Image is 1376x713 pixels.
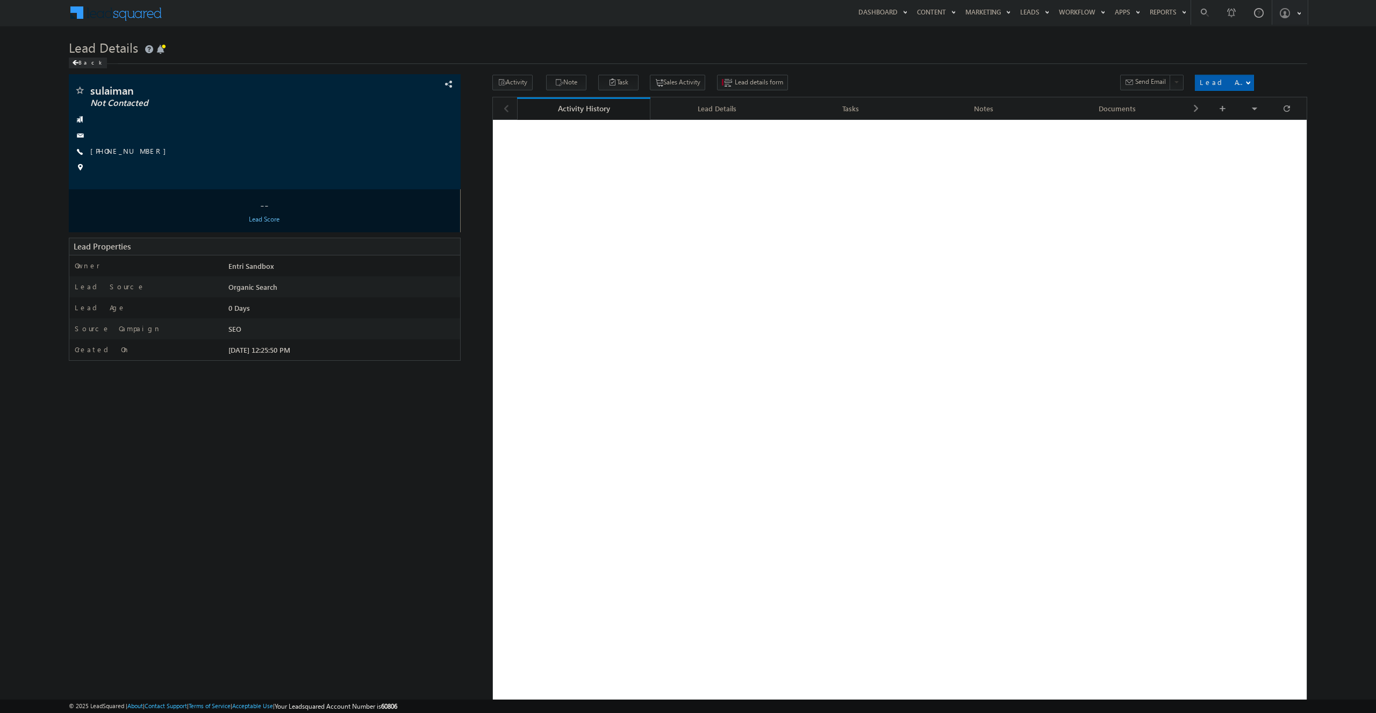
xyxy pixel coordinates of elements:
[226,303,460,318] div: 0 Days
[1060,102,1175,115] div: Documents
[69,58,107,68] div: Back
[926,102,1041,115] div: Notes
[650,75,705,90] button: Sales Activity
[75,282,145,291] label: Lead Source
[74,241,131,252] span: Lead Properties
[659,102,774,115] div: Lead Details
[650,97,784,120] a: Lead Details
[69,57,112,66] a: Back
[492,75,533,90] button: Activity
[381,702,397,710] span: 60806
[226,282,460,297] div: Organic Search
[75,324,161,333] label: Source Campaign
[1195,75,1254,91] button: Lead Actions
[525,103,642,113] div: Activity History
[1120,75,1171,90] button: Send Email
[1135,77,1166,87] span: Send Email
[918,97,1051,120] a: Notes
[517,97,650,120] a: Activity History
[784,97,918,120] a: Tasks
[90,146,171,157] span: [PHONE_NUMBER]
[232,702,273,709] a: Acceptable Use
[127,702,143,709] a: About
[598,75,639,90] button: Task
[226,324,460,339] div: SEO
[145,702,187,709] a: Contact Support
[90,98,338,109] span: Not Contacted
[75,345,130,354] label: Created On
[75,303,126,312] label: Lead Age
[71,195,457,215] div: --
[1051,97,1185,120] a: Documents
[793,102,908,115] div: Tasks
[546,75,586,90] button: Note
[71,215,457,224] div: Lead Score
[69,39,138,56] span: Lead Details
[75,261,100,270] label: Owner
[69,701,397,711] span: © 2025 LeadSquared | | | | |
[226,345,460,360] div: [DATE] 12:25:50 PM
[735,77,783,87] span: Lead details form
[717,75,788,90] button: Lead details form
[189,702,231,709] a: Terms of Service
[1200,77,1245,87] div: Lead Actions
[275,702,397,710] span: Your Leadsquared Account Number is
[90,85,338,96] span: sulaiman
[228,261,274,270] span: Entri Sandbox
